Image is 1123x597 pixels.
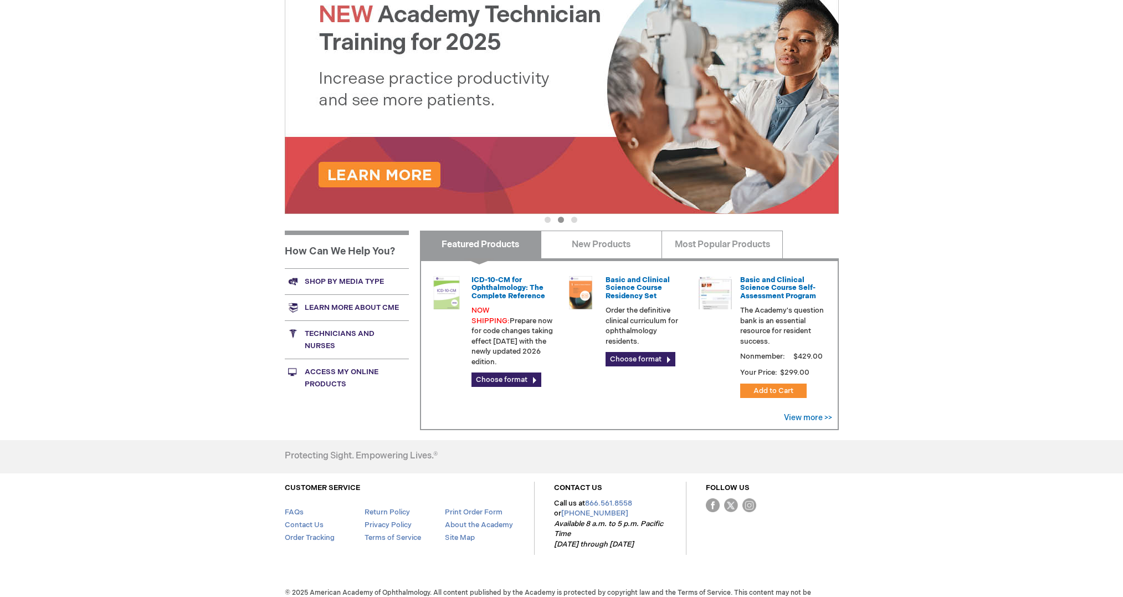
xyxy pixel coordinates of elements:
a: Print Order Form [445,508,502,517]
a: Most Popular Products [662,231,783,258]
strong: Nonmember: [740,350,785,364]
a: ICD-10-CM for Ophthalmology: The Complete Reference [471,275,545,300]
a: Terms of Service [365,533,421,542]
p: The Academy's question bank is an essential resource for resident success. [740,305,824,346]
h4: Protecting Sight. Empowering Lives.® [285,451,438,461]
a: Access My Online Products [285,359,409,397]
img: 02850963u_47.png [564,276,597,309]
a: CONTACT US [554,483,602,492]
button: 2 of 3 [558,217,564,223]
a: Learn more about CME [285,294,409,320]
img: bcscself_20.jpg [699,276,732,309]
img: Twitter [724,498,738,512]
button: 1 of 3 [545,217,551,223]
a: Choose format [471,373,541,387]
p: Call us at or [554,498,666,550]
h1: How Can We Help You? [285,231,409,268]
a: FAQs [285,508,304,517]
a: New Products [541,231,662,258]
a: Shop by media type [285,268,409,294]
a: CUSTOMER SERVICE [285,483,360,492]
a: Basic and Clinical Science Course Residency Set [606,275,670,300]
img: 0120008u_42.png [430,276,463,309]
span: Add to Cart [753,386,793,395]
a: Featured Products [420,231,541,258]
a: Contact Us [285,521,324,529]
img: instagram [742,498,756,512]
a: Return Policy [365,508,410,517]
a: [PHONE_NUMBER] [561,509,628,518]
span: $299.00 [779,368,811,377]
a: Basic and Clinical Science Course Self-Assessment Program [740,275,816,300]
a: Technicians and nurses [285,320,409,359]
em: Available 8 a.m. to 5 p.m. Pacific Time [DATE] through [DATE] [554,519,663,549]
a: Choose format [606,352,675,366]
a: About the Academy [445,521,513,529]
span: $429.00 [792,352,824,361]
button: Add to Cart [740,384,807,398]
a: FOLLOW US [706,483,750,492]
a: Privacy Policy [365,521,412,529]
a: Order Tracking [285,533,335,542]
img: Facebook [706,498,720,512]
a: 866.561.8558 [585,499,632,508]
p: Prepare now for code changes taking effect [DATE] with the newly updated 2026 edition. [471,305,556,367]
strong: Your Price: [740,368,777,377]
font: NOW SHIPPING: [471,306,510,325]
a: View more >> [784,413,832,422]
a: Site Map [445,533,475,542]
p: Order the definitive clinical curriculum for ophthalmology residents. [606,305,690,346]
button: 3 of 3 [571,217,577,223]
